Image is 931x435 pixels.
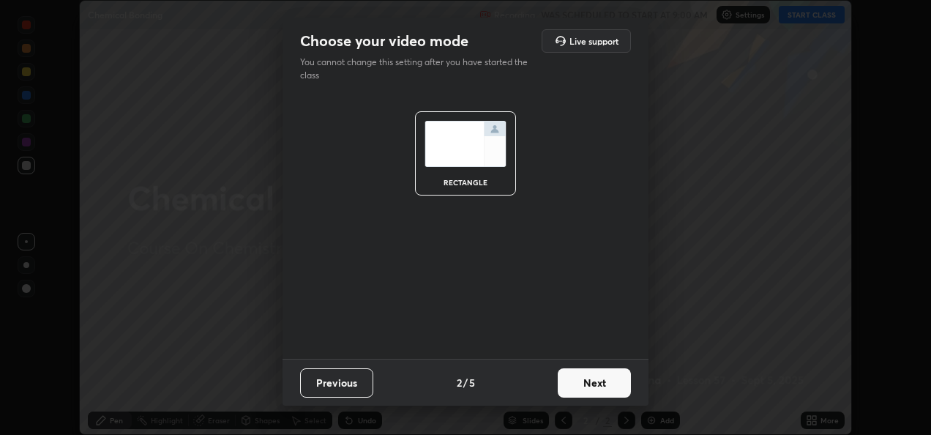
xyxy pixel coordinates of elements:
[300,368,373,398] button: Previous
[300,31,468,51] h2: Choose your video mode
[463,375,468,390] h4: /
[425,121,506,167] img: normalScreenIcon.ae25ed63.svg
[469,375,475,390] h4: 5
[300,56,537,82] p: You cannot change this setting after you have started the class
[569,37,618,45] h5: Live support
[457,375,462,390] h4: 2
[436,179,495,186] div: rectangle
[558,368,631,398] button: Next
